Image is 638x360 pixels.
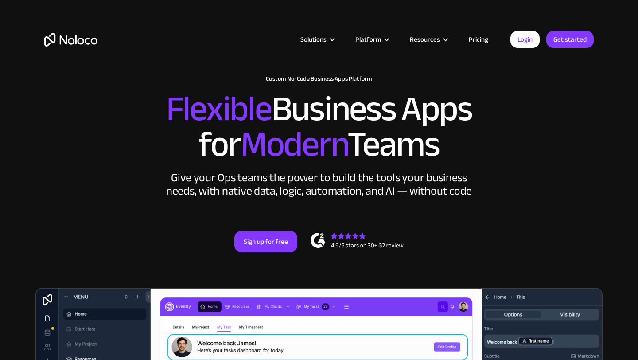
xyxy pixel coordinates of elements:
a: Pricing [458,34,499,45]
span: Modern [241,111,347,177]
a: Get started [546,31,594,48]
span: Flexible [166,76,272,142]
div: Platform [355,34,381,45]
h2: Business Apps for Teams [44,91,594,162]
div: Solutions [300,34,327,45]
a: Sign up for free [234,231,297,252]
div: Give your Ops teams the power to build the tools your business needs, with native data, logic, au... [164,171,474,198]
a: Login [510,31,540,48]
div: Platform [344,34,399,45]
div: Solutions [289,34,344,45]
div: Resources [410,34,440,45]
a: home [44,33,97,47]
div: Resources [399,34,458,45]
